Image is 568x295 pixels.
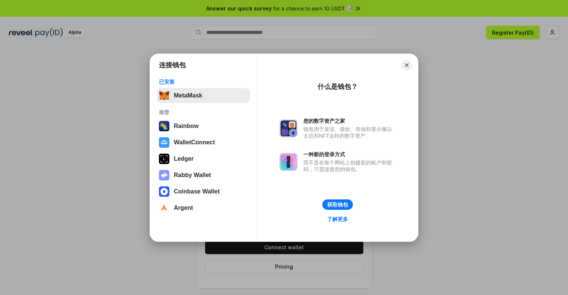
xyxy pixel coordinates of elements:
button: Argent [157,201,250,215]
button: Coinbase Wallet [157,184,250,199]
div: WalletConnect [174,139,215,146]
button: Close [402,60,412,70]
div: 已安装 [159,78,248,85]
div: 您的数字资产之家 [303,118,396,124]
div: 获取钱包 [327,201,348,208]
div: 一种新的登录方式 [303,151,396,158]
button: Rabby Wallet [157,168,250,183]
img: svg+xml,%3Csvg%20width%3D%2228%22%20height%3D%2228%22%20viewBox%3D%220%200%2028%2028%22%20fill%3D... [159,186,169,197]
div: 推荐 [159,109,248,116]
div: Coinbase Wallet [174,188,220,195]
button: WalletConnect [157,135,250,150]
img: svg+xml,%3Csvg%20width%3D%22120%22%20height%3D%22120%22%20viewBox%3D%220%200%20120%20120%22%20fil... [159,121,169,131]
img: svg+xml,%3Csvg%20xmlns%3D%22http%3A%2F%2Fwww.w3.org%2F2000%2Fsvg%22%20width%3D%2228%22%20height%3... [159,154,169,164]
div: 而不是在每个网站上创建新的账户和密码，只需连接您的钱包。 [303,159,396,173]
img: svg+xml,%3Csvg%20width%3D%2228%22%20height%3D%2228%22%20viewBox%3D%220%200%2028%2028%22%20fill%3D... [159,203,169,213]
div: Rainbow [174,123,199,129]
div: 了解更多 [327,216,348,222]
div: Argent [174,205,193,211]
img: svg+xml,%3Csvg%20width%3D%2228%22%20height%3D%2228%22%20viewBox%3D%220%200%2028%2028%22%20fill%3D... [159,137,169,148]
div: MetaMask [174,92,202,99]
div: Ledger [174,155,194,162]
img: svg+xml,%3Csvg%20fill%3D%22none%22%20height%3D%2233%22%20viewBox%3D%220%200%2035%2033%22%20width%... [159,90,169,101]
div: 钱包用于发送、接收、存储和显示像以太坊和NFT这样的数字资产。 [303,126,396,139]
h1: 连接钱包 [159,61,186,70]
button: MetaMask [157,88,250,103]
div: Rabby Wallet [174,172,211,179]
img: svg+xml,%3Csvg%20xmlns%3D%22http%3A%2F%2Fwww.w3.org%2F2000%2Fsvg%22%20fill%3D%22none%22%20viewBox... [280,119,297,137]
button: Ledger [157,151,250,166]
button: Rainbow [157,119,250,134]
button: 获取钱包 [322,199,353,210]
a: 了解更多 [323,214,352,224]
div: 什么是钱包？ [317,82,358,91]
img: svg+xml,%3Csvg%20xmlns%3D%22http%3A%2F%2Fwww.w3.org%2F2000%2Fsvg%22%20fill%3D%22none%22%20viewBox... [159,170,169,180]
img: svg+xml,%3Csvg%20xmlns%3D%22http%3A%2F%2Fwww.w3.org%2F2000%2Fsvg%22%20fill%3D%22none%22%20viewBox... [280,153,297,171]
